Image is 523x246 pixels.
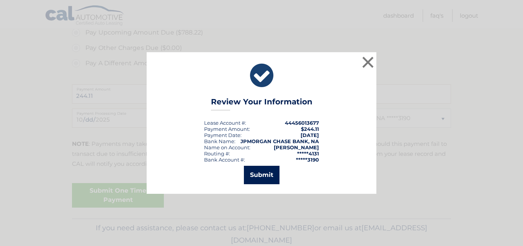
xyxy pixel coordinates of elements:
div: Routing #: [204,150,230,157]
div: Bank Name: [204,138,235,144]
h3: Review Your Information [211,97,312,111]
strong: 44456013677 [285,120,319,126]
strong: [PERSON_NAME] [274,144,319,150]
span: Payment Date [204,132,240,138]
strong: JPMORGAN CHASE BANK, NA [240,138,319,144]
span: [DATE] [301,132,319,138]
span: $244.11 [301,126,319,132]
div: Name on Account: [204,144,250,150]
div: Bank Account #: [204,157,245,163]
button: × [360,54,376,70]
div: : [204,132,242,138]
div: Payment Amount: [204,126,250,132]
button: Submit [244,166,279,184]
div: Lease Account #: [204,120,246,126]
